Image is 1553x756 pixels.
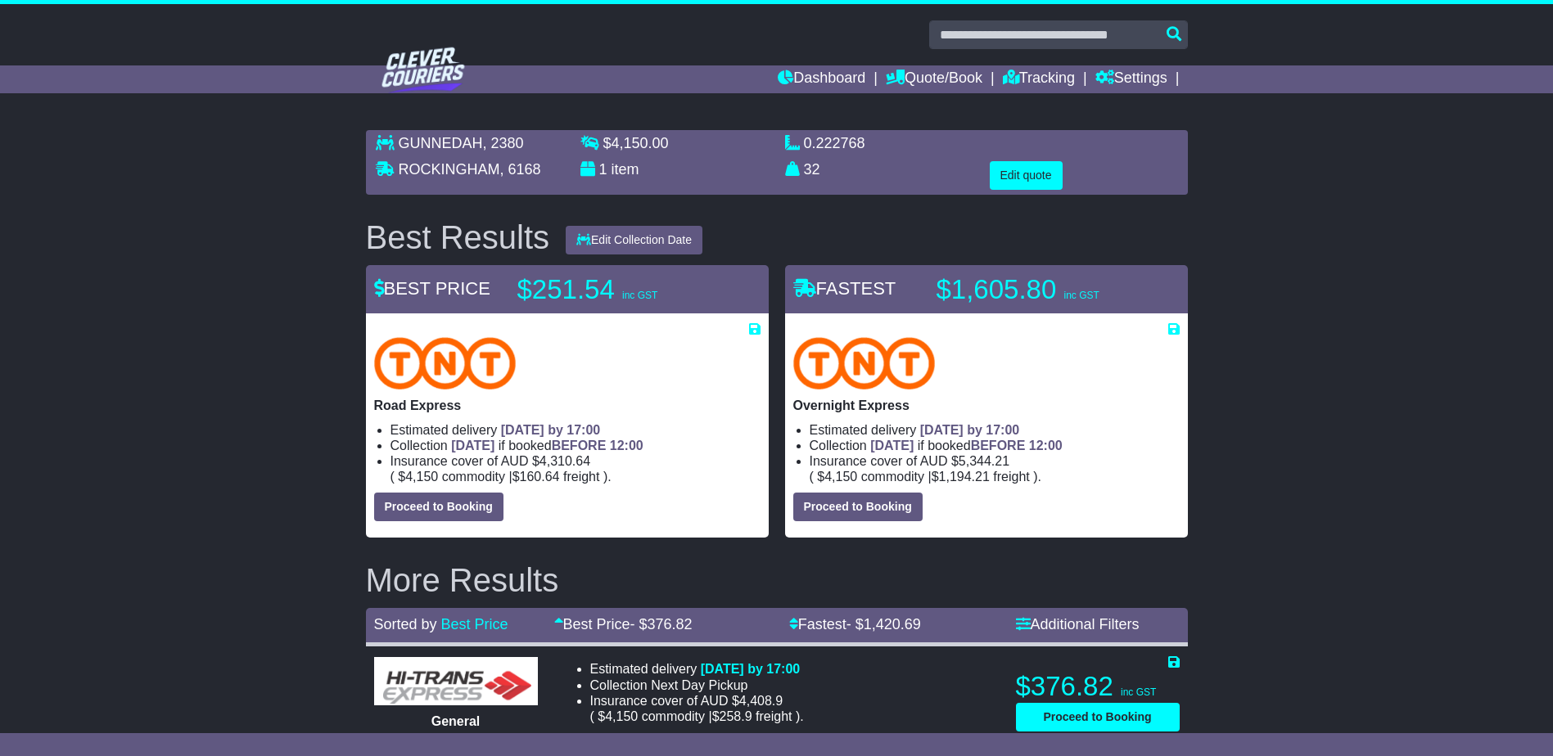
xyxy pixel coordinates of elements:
[804,161,820,178] span: 32
[709,709,712,723] span: |
[824,470,857,484] span: 4,150
[810,438,1180,453] li: Collection
[391,438,761,453] li: Collection
[810,469,1042,484] span: ( ).
[739,694,783,708] span: 4,408.9
[395,470,603,484] span: $ $
[501,423,601,437] span: [DATE] by 17:00
[793,278,896,299] span: FASTEST
[374,278,490,299] span: BEST PRICE
[720,709,752,723] span: 258.9
[374,337,517,389] img: TNT Domestic: Road Express
[451,439,643,452] span: if booked
[590,661,996,677] li: Estimated delivery
[517,273,722,306] p: $251.54
[603,135,669,151] span: $
[1003,65,1075,93] a: Tracking
[590,693,783,709] span: Insurance cover of AUD $
[509,470,512,484] span: |
[793,493,923,521] button: Proceed to Booking
[1016,616,1140,632] a: Additional Filters
[810,422,1180,438] li: Estimated delivery
[554,616,693,632] a: Best Price- $376.82
[928,470,932,484] span: |
[599,161,607,178] span: 1
[1063,290,1099,301] span: inc GST
[642,709,705,723] span: Commodity
[622,290,657,301] span: inc GST
[630,616,693,632] span: - $
[451,439,494,452] span: [DATE]
[520,470,560,484] span: 160.64
[1029,439,1063,452] span: 12:00
[612,135,669,151] span: 4,150.00
[778,65,865,93] a: Dashboard
[399,135,483,151] span: GUNNEDAH
[870,439,914,452] span: [DATE]
[993,470,1029,484] span: Freight
[990,161,1063,190] button: Edit quote
[886,65,982,93] a: Quote/Book
[590,709,804,724] span: ( ).
[563,470,599,484] span: Freight
[1016,670,1180,703] p: $376.82
[366,562,1188,598] h2: More Results
[594,709,796,723] span: $ $
[441,616,508,632] a: Best Price
[864,616,921,632] span: 1,420.69
[971,439,1026,452] span: BEFORE
[605,709,638,723] span: 4,150
[612,161,639,178] span: item
[374,493,503,521] button: Proceed to Booking
[939,470,990,484] span: 1,194.21
[789,616,921,632] a: Fastest- $1,420.69
[442,470,505,484] span: Commodity
[1016,703,1180,731] button: Proceed to Booking
[651,678,747,692] span: Next Day Pickup
[959,454,1009,468] span: 5,344.21
[804,135,865,151] span: 0.222768
[937,273,1141,306] p: $1,605.80
[610,439,643,452] span: 12:00
[374,398,761,413] p: Road Express
[1121,686,1156,698] span: inc GST
[358,219,558,255] div: Best Results
[566,226,702,254] button: Edit Collection Date
[374,616,437,632] span: Sorted by
[701,662,801,676] span: [DATE] by 17:00
[590,677,996,693] li: Collection
[814,470,1033,484] span: $ $
[431,714,481,728] span: General
[793,398,1180,413] p: Overnight Express
[870,439,1062,452] span: if booked
[648,616,693,632] span: 376.82
[793,337,936,389] img: TNT Domestic: Overnight Express
[399,161,500,178] span: ROCKINGHAM
[846,616,921,632] span: - $
[374,657,538,705] img: HiTrans (Machship): General
[552,439,607,452] span: BEFORE
[539,454,590,468] span: 4,310.64
[405,470,438,484] span: 4,150
[483,135,524,151] span: , 2380
[391,453,591,469] span: Insurance cover of AUD $
[500,161,541,178] span: , 6168
[1095,65,1167,93] a: Settings
[391,422,761,438] li: Estimated delivery
[391,469,612,484] span: ( ).
[810,453,1010,469] span: Insurance cover of AUD $
[861,470,924,484] span: Commodity
[920,423,1020,437] span: [DATE] by 17:00
[756,709,792,723] span: Freight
